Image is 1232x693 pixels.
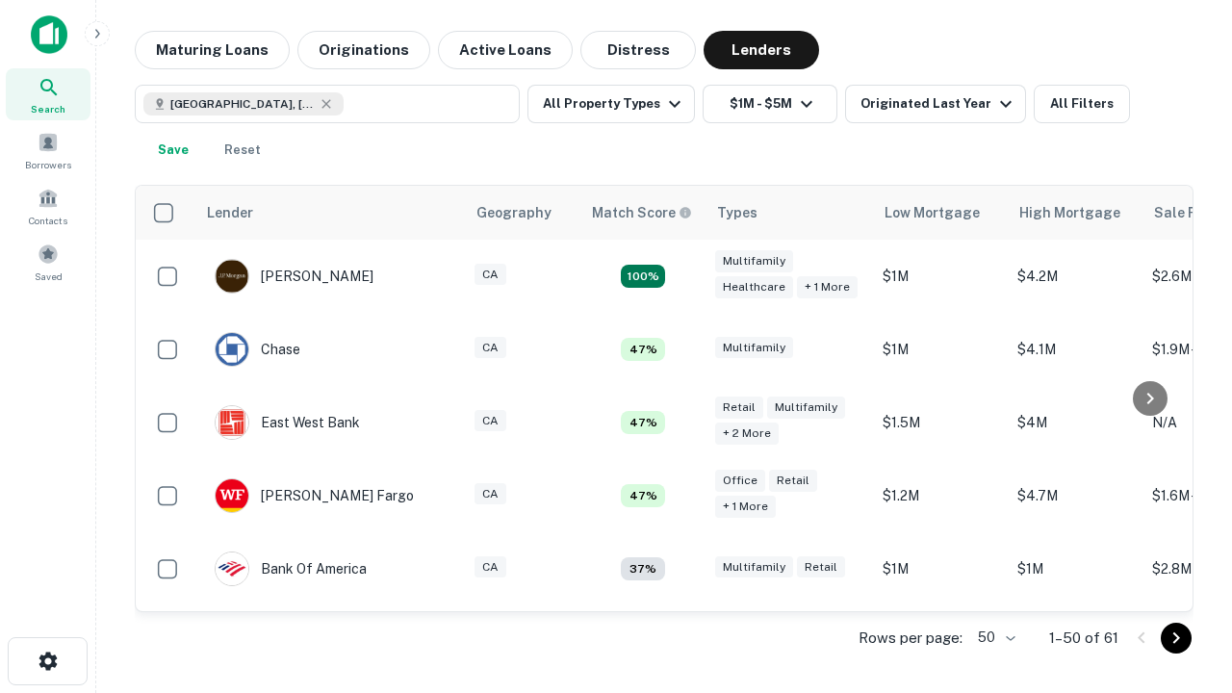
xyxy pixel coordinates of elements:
td: $1M [873,532,1008,605]
img: picture [216,552,248,585]
div: High Mortgage [1019,201,1120,224]
p: Rows per page: [859,627,962,650]
div: Multifamily [715,556,793,578]
td: $1M [873,313,1008,386]
div: Originated Last Year [860,92,1017,115]
td: $4.1M [1008,313,1142,386]
td: $1.2M [873,459,1008,532]
button: Distress [580,31,696,69]
div: [PERSON_NAME] Fargo [215,478,414,513]
img: picture [216,479,248,512]
div: CA [475,410,506,432]
iframe: Chat Widget [1136,539,1232,631]
div: 50 [970,624,1018,652]
td: $4.5M [1008,605,1142,679]
div: Geography [476,201,552,224]
a: Contacts [6,180,90,232]
span: Contacts [29,213,67,228]
button: $1M - $5M [703,85,837,123]
td: $1.5M [873,386,1008,459]
img: picture [216,406,248,439]
button: Save your search to get updates of matches that match your search criteria. [142,131,204,169]
div: Multifamily [767,397,845,419]
th: High Mortgage [1008,186,1142,240]
div: CA [475,264,506,286]
div: [PERSON_NAME] [215,259,373,294]
div: Matching Properties: 5, hasApolloMatch: undefined [621,484,665,507]
div: CA [475,556,506,578]
div: East West Bank [215,405,360,440]
img: capitalize-icon.png [31,15,67,54]
div: Healthcare [715,276,793,298]
button: All Property Types [527,85,695,123]
div: Chase [215,332,300,367]
div: Capitalize uses an advanced AI algorithm to match your search with the best lender. The match sco... [592,202,692,223]
div: CA [475,337,506,359]
div: Matching Properties: 5, hasApolloMatch: undefined [621,338,665,361]
div: Matching Properties: 4, hasApolloMatch: undefined [621,557,665,580]
span: Borrowers [25,157,71,172]
button: Originations [297,31,430,69]
a: Search [6,68,90,120]
div: Multifamily [715,337,793,359]
div: Retail [715,397,763,419]
span: Search [31,101,65,116]
button: Active Loans [438,31,573,69]
div: + 1 more [715,496,776,518]
td: $4.7M [1008,459,1142,532]
div: Matching Properties: 5, hasApolloMatch: undefined [621,411,665,434]
div: Lender [207,201,253,224]
div: + 1 more [797,276,858,298]
h6: Match Score [592,202,688,223]
button: Reset [212,131,273,169]
th: Capitalize uses an advanced AI algorithm to match your search with the best lender. The match sco... [580,186,706,240]
td: $4M [1008,386,1142,459]
div: + 2 more [715,423,779,445]
th: Low Mortgage [873,186,1008,240]
th: Types [706,186,873,240]
button: Lenders [704,31,819,69]
span: Saved [35,269,63,284]
div: Office [715,470,765,492]
span: [GEOGRAPHIC_DATA], [GEOGRAPHIC_DATA], [GEOGRAPHIC_DATA] [170,95,315,113]
td: $1M [1008,532,1142,605]
img: picture [216,260,248,293]
div: Types [717,201,757,224]
td: $1M [873,240,1008,313]
div: Retail [797,556,845,578]
div: CA [475,483,506,505]
td: $1.4M [873,605,1008,679]
button: All Filters [1034,85,1130,123]
div: Multifamily [715,250,793,272]
div: Retail [769,470,817,492]
th: Geography [465,186,580,240]
td: $4.2M [1008,240,1142,313]
button: Maturing Loans [135,31,290,69]
img: picture [216,333,248,366]
button: Originated Last Year [845,85,1026,123]
div: Bank Of America [215,552,367,586]
div: Matching Properties: 19, hasApolloMatch: undefined [621,265,665,288]
a: Saved [6,236,90,288]
button: [GEOGRAPHIC_DATA], [GEOGRAPHIC_DATA], [GEOGRAPHIC_DATA] [135,85,520,123]
div: Low Mortgage [885,201,980,224]
a: Borrowers [6,124,90,176]
p: 1–50 of 61 [1049,627,1118,650]
th: Lender [195,186,465,240]
button: Go to next page [1161,623,1192,654]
